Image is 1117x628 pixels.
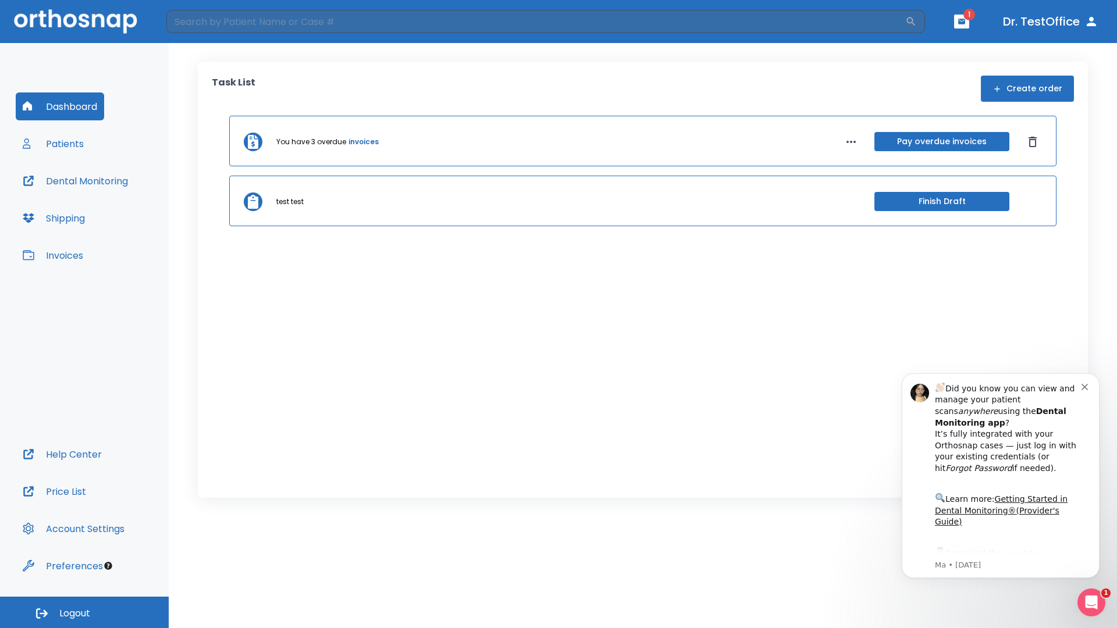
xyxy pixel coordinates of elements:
[348,137,379,147] a: invoices
[16,515,131,543] button: Account Settings
[16,130,91,158] button: Patients
[16,440,109,468] button: Help Center
[1101,588,1111,598] span: 1
[884,356,1117,597] iframe: Intercom notifications message
[874,192,1009,211] button: Finish Draft
[981,76,1074,102] button: Create order
[212,76,255,102] p: Task List
[963,9,975,20] span: 1
[51,190,197,249] div: Download the app: | ​ Let us know if you need help getting started!
[197,25,207,34] button: Dismiss notification
[1023,133,1042,151] button: Dismiss
[998,11,1103,32] button: Dr. TestOffice
[16,552,110,580] button: Preferences
[51,204,197,215] p: Message from Ma, sent 2w ago
[276,197,304,207] p: test test
[103,561,113,571] div: Tooltip anchor
[51,192,154,213] a: App Store
[16,204,92,232] button: Shipping
[16,92,104,120] button: Dashboard
[1077,588,1105,616] iframe: Intercom live chat
[874,132,1009,151] button: Pay overdue invoices
[16,241,90,269] button: Invoices
[166,10,905,33] input: Search by Patient Name or Case #
[59,607,90,620] span: Logout
[16,167,135,195] button: Dental Monitoring
[276,137,346,147] p: You have 3 overdue
[16,477,93,505] button: Price List
[14,9,137,33] img: Orthosnap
